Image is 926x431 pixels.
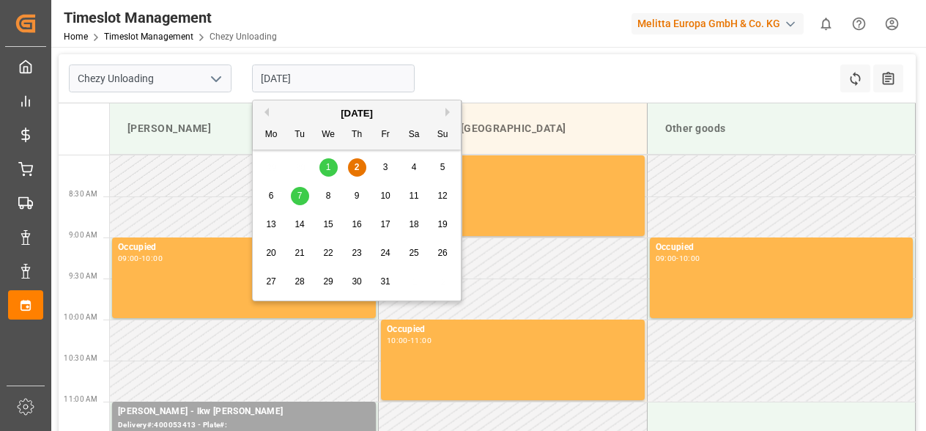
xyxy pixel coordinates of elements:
[437,248,447,258] span: 26
[295,276,304,287] span: 28
[409,191,418,201] span: 11
[437,219,447,229] span: 19
[434,215,452,234] div: Choose Sunday, October 19th, 2025
[631,13,804,34] div: Melitta Europa GmbH & Co. KG
[64,354,97,362] span: 10:30 AM
[377,158,395,177] div: Choose Friday, October 3rd, 2025
[262,187,281,205] div: Choose Monday, October 6th, 2025
[348,244,366,262] div: Choose Thursday, October 23rd, 2025
[377,273,395,291] div: Choose Friday, October 31st, 2025
[260,108,269,117] button: Previous Month
[434,126,452,144] div: Su
[252,65,415,92] input: DD-MM-YYYY
[405,187,423,205] div: Choose Saturday, October 11th, 2025
[266,248,275,258] span: 20
[348,187,366,205] div: Choose Thursday, October 9th, 2025
[64,32,88,42] a: Home
[387,323,639,337] div: Occupied
[409,219,418,229] span: 18
[319,244,338,262] div: Choose Wednesday, October 22nd, 2025
[405,244,423,262] div: Choose Saturday, October 25th, 2025
[656,255,677,262] div: 09:00
[266,219,275,229] span: 13
[348,158,366,177] div: Choose Thursday, October 2nd, 2025
[262,215,281,234] div: Choose Monday, October 13th, 2025
[405,215,423,234] div: Choose Saturday, October 18th, 2025
[319,187,338,205] div: Choose Wednesday, October 8th, 2025
[659,115,904,142] div: Other goods
[676,255,678,262] div: -
[440,162,445,172] span: 5
[380,276,390,287] span: 31
[266,276,275,287] span: 27
[326,191,331,201] span: 8
[295,219,304,229] span: 14
[377,126,395,144] div: Fr
[262,273,281,291] div: Choose Monday, October 27th, 2025
[69,272,97,280] span: 9:30 AM
[445,108,454,117] button: Next Month
[291,244,309,262] div: Choose Tuesday, October 21st, 2025
[118,240,370,255] div: Occupied
[352,219,361,229] span: 16
[122,115,366,142] div: [PERSON_NAME]
[405,126,423,144] div: Sa
[387,158,639,173] div: Occupied
[118,255,139,262] div: 09:00
[64,395,97,403] span: 11:00 AM
[380,191,390,201] span: 10
[253,106,461,121] div: [DATE]
[408,337,410,344] div: -
[390,115,635,142] div: Cofresco PL/[GEOGRAPHIC_DATA]
[405,158,423,177] div: Choose Saturday, October 4th, 2025
[323,248,333,258] span: 22
[295,248,304,258] span: 21
[69,231,97,239] span: 9:00 AM
[291,273,309,291] div: Choose Tuesday, October 28th, 2025
[348,273,366,291] div: Choose Thursday, October 30th, 2025
[323,219,333,229] span: 15
[355,162,360,172] span: 2
[679,255,700,262] div: 10:00
[352,248,361,258] span: 23
[141,255,163,262] div: 10:00
[380,219,390,229] span: 17
[412,162,417,172] span: 4
[434,187,452,205] div: Choose Sunday, October 12th, 2025
[326,162,331,172] span: 1
[262,126,281,144] div: Mo
[291,215,309,234] div: Choose Tuesday, October 14th, 2025
[262,244,281,262] div: Choose Monday, October 20th, 2025
[437,191,447,201] span: 12
[291,126,309,144] div: Tu
[118,405,370,419] div: [PERSON_NAME] - lkw [PERSON_NAME]
[377,244,395,262] div: Choose Friday, October 24th, 2025
[352,276,361,287] span: 30
[410,337,431,344] div: 11:00
[434,158,452,177] div: Choose Sunday, October 5th, 2025
[348,215,366,234] div: Choose Thursday, October 16th, 2025
[64,7,277,29] div: Timeslot Management
[319,215,338,234] div: Choose Wednesday, October 15th, 2025
[319,158,338,177] div: Choose Wednesday, October 1st, 2025
[291,187,309,205] div: Choose Tuesday, October 7th, 2025
[269,191,274,201] span: 6
[297,191,303,201] span: 7
[842,7,875,40] button: Help Center
[69,65,231,92] input: Type to search/select
[355,191,360,201] span: 9
[380,248,390,258] span: 24
[387,337,408,344] div: 10:00
[810,7,842,40] button: show 0 new notifications
[631,10,810,37] button: Melitta Europa GmbH & Co. KG
[377,215,395,234] div: Choose Friday, October 17th, 2025
[319,126,338,144] div: We
[64,313,97,321] span: 10:00 AM
[104,32,193,42] a: Timeslot Management
[257,153,457,296] div: month 2025-10
[323,276,333,287] span: 29
[69,190,97,198] span: 8:30 AM
[377,187,395,205] div: Choose Friday, October 10th, 2025
[383,162,388,172] span: 3
[204,67,226,90] button: open menu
